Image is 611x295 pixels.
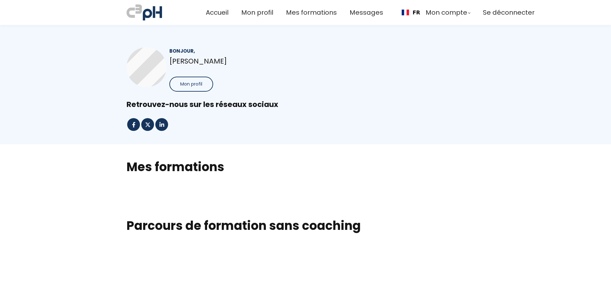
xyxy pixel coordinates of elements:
[241,7,273,18] a: Mon profil
[127,3,162,22] img: a70bc7685e0efc0bd0b04b3506828469.jpeg
[426,7,467,18] span: Mon compte
[286,7,337,18] a: Mes formations
[402,10,420,16] a: FR
[396,5,425,20] div: Language selected: Français
[169,56,295,67] p: [PERSON_NAME]
[402,10,409,15] img: Français flag
[396,5,425,20] div: Language Switcher
[483,7,535,18] a: Se déconnecter
[350,7,383,18] a: Messages
[180,81,202,87] span: Mon profil
[169,77,213,92] button: Mon profil
[169,47,295,55] div: Bonjour,
[127,100,484,110] div: Retrouvez-nous sur les réseaux sociaux
[127,218,484,233] h1: Parcours de formation sans coaching
[127,159,484,175] h2: Mes formations
[206,7,228,18] a: Accueil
